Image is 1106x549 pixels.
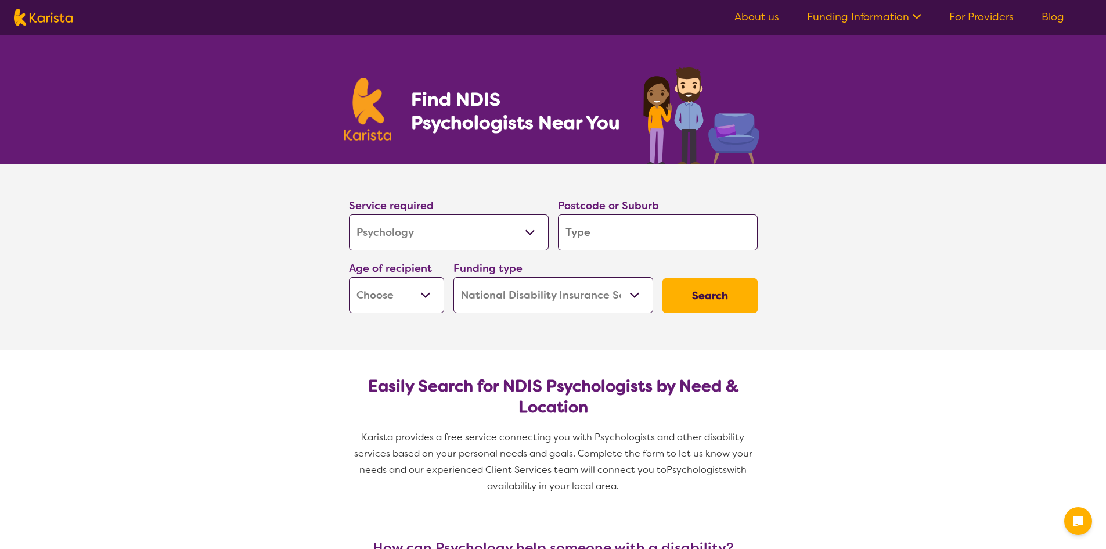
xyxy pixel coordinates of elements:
span: Karista provides a free service connecting you with Psychologists and other disability services b... [354,431,755,476]
button: Search [662,278,758,313]
a: For Providers [949,10,1014,24]
input: Type [558,214,758,250]
img: psychology [639,63,762,164]
span: Psychologists [667,464,727,476]
h2: Easily Search for NDIS Psychologists by Need & Location [358,376,748,418]
img: Karista logo [344,78,392,141]
label: Postcode or Suburb [558,199,659,213]
img: Karista logo [14,9,73,26]
label: Funding type [453,261,523,275]
label: Age of recipient [349,261,432,275]
label: Service required [349,199,434,213]
a: Funding Information [807,10,921,24]
a: About us [734,10,779,24]
a: Blog [1042,10,1064,24]
h1: Find NDIS Psychologists Near You [411,88,626,134]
